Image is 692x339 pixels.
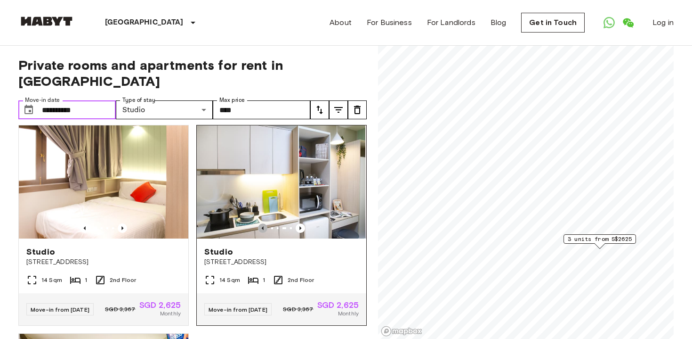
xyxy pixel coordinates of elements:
span: Monthly [160,309,181,318]
span: 1 [85,276,87,284]
span: 2nd Floor [288,276,314,284]
a: Mapbox logo [381,326,422,337]
button: Previous image [118,223,127,233]
span: SGD 2,625 [139,301,181,309]
button: tune [348,100,367,119]
a: For Business [367,17,412,28]
button: Choose date, selected date is 23 Oct 2025 [19,100,38,119]
span: Move-in from [DATE] [209,306,267,313]
label: Max price [219,96,245,104]
a: Open WeChat [619,13,637,32]
div: Studio [116,100,213,119]
a: For Landlords [427,17,475,28]
a: About [330,17,352,28]
span: 2nd Floor [110,276,136,284]
a: Get in Touch [521,13,585,33]
span: 14 Sqm [219,276,240,284]
span: SGD 3,367 [105,305,135,314]
div: Map marker [563,234,636,249]
span: [STREET_ADDRESS] [26,257,181,267]
span: 1 [263,276,265,284]
button: Previous image [296,223,305,233]
img: Marketing picture of unit SG-01-111-006-001 [19,125,188,239]
span: SGD 3,367 [283,305,313,314]
img: Habyt [18,17,75,26]
span: SGD 2,625 [317,301,359,309]
button: Previous image [80,223,89,233]
span: Studio [204,246,233,257]
p: [GEOGRAPHIC_DATA] [105,17,184,28]
button: tune [329,100,348,119]
span: [STREET_ADDRESS] [204,257,359,267]
span: Monthly [338,309,359,318]
a: Blog [491,17,507,28]
a: Previous imagePrevious imageStudio[STREET_ADDRESS]14 Sqm12nd FloorMove-in from [DATE]SGD 3,367SGD... [196,125,367,326]
span: Private rooms and apartments for rent in [GEOGRAPHIC_DATA] [18,57,367,89]
button: Previous image [258,223,267,233]
span: 14 Sqm [41,276,62,284]
a: Log in [652,17,674,28]
span: 3 units from S$2625 [568,235,632,243]
span: Studio [26,246,55,257]
img: Marketing picture of unit SG-01-111-002-001 [196,125,365,239]
span: Move-in from [DATE] [31,306,89,313]
label: Type of stay [122,96,155,104]
label: Move-in date [25,96,60,104]
a: Marketing picture of unit SG-01-111-006-001Previous imagePrevious imageStudio[STREET_ADDRESS]14 S... [18,125,189,326]
a: Open WhatsApp [600,13,619,32]
button: tune [310,100,329,119]
img: Marketing picture of unit SG-01-111-002-001 [365,125,535,239]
